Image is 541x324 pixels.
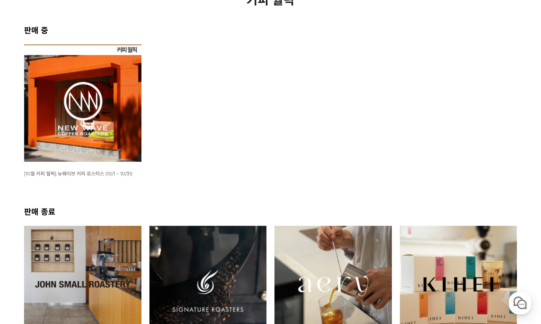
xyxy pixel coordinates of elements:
[103,254,154,274] a: 설정
[73,266,83,273] span: 대화
[24,24,517,36] h2: 판매 중
[124,266,133,272] span: 설정
[24,170,133,177] a: [10월 커피 월픽] 뉴웨이브 커피 로스터스 (10/1 ~ 10/31)
[24,205,517,217] h2: 판매 종료
[25,266,30,272] span: 홈
[53,254,103,274] a: 대화
[24,44,141,162] img: [10월 커피 월픽] 뉴웨이브 커피 로스터스 (10/1 ~ 10/31)
[2,254,53,274] a: 홈
[24,171,133,177] span: [10월 커피 월픽] 뉴웨이브 커피 로스터스 (10/1 ~ 10/31)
